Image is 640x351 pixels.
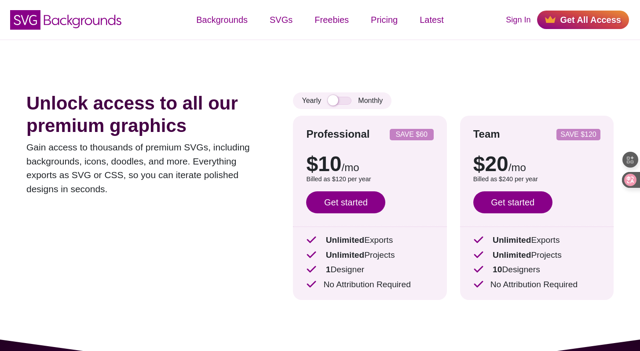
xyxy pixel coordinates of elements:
span: /mo [508,161,526,173]
p: Gain access to thousands of premium SVGs, including backgrounds, icons, doodles, and more. Everyt... [26,140,267,196]
div: Yearly Monthly [293,92,391,109]
p: $10 [306,154,433,175]
p: SAVE $60 [393,131,430,138]
a: Get started [306,191,385,213]
p: Exports [473,234,600,247]
p: No Attribution Required [473,278,600,291]
strong: Professional [306,128,369,140]
p: $20 [473,154,600,175]
a: SVGs [259,7,304,33]
p: Exports [306,234,433,247]
a: Pricing [360,7,409,33]
strong: 10 [493,265,502,274]
p: Billed as $120 per year [306,175,433,184]
a: Backgrounds [185,7,259,33]
p: Designer [306,263,433,276]
strong: Unlimited [326,235,364,245]
p: Projects [306,249,433,262]
strong: Unlimited [493,235,531,245]
a: Freebies [304,7,360,33]
a: Sign In [506,14,530,26]
strong: Unlimited [493,250,531,260]
p: No Attribution Required [306,278,433,291]
p: SAVE $120 [560,131,597,138]
p: Projects [473,249,600,262]
h1: Unlock access to all our premium graphics [26,92,267,137]
a: Get started [473,191,552,213]
p: Billed as $240 per year [473,175,600,184]
strong: 1 [326,265,331,274]
a: Get All Access [537,11,629,29]
p: Designers [473,263,600,276]
a: Latest [409,7,454,33]
span: /mo [342,161,359,173]
strong: Team [473,128,500,140]
strong: Unlimited [326,250,364,260]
